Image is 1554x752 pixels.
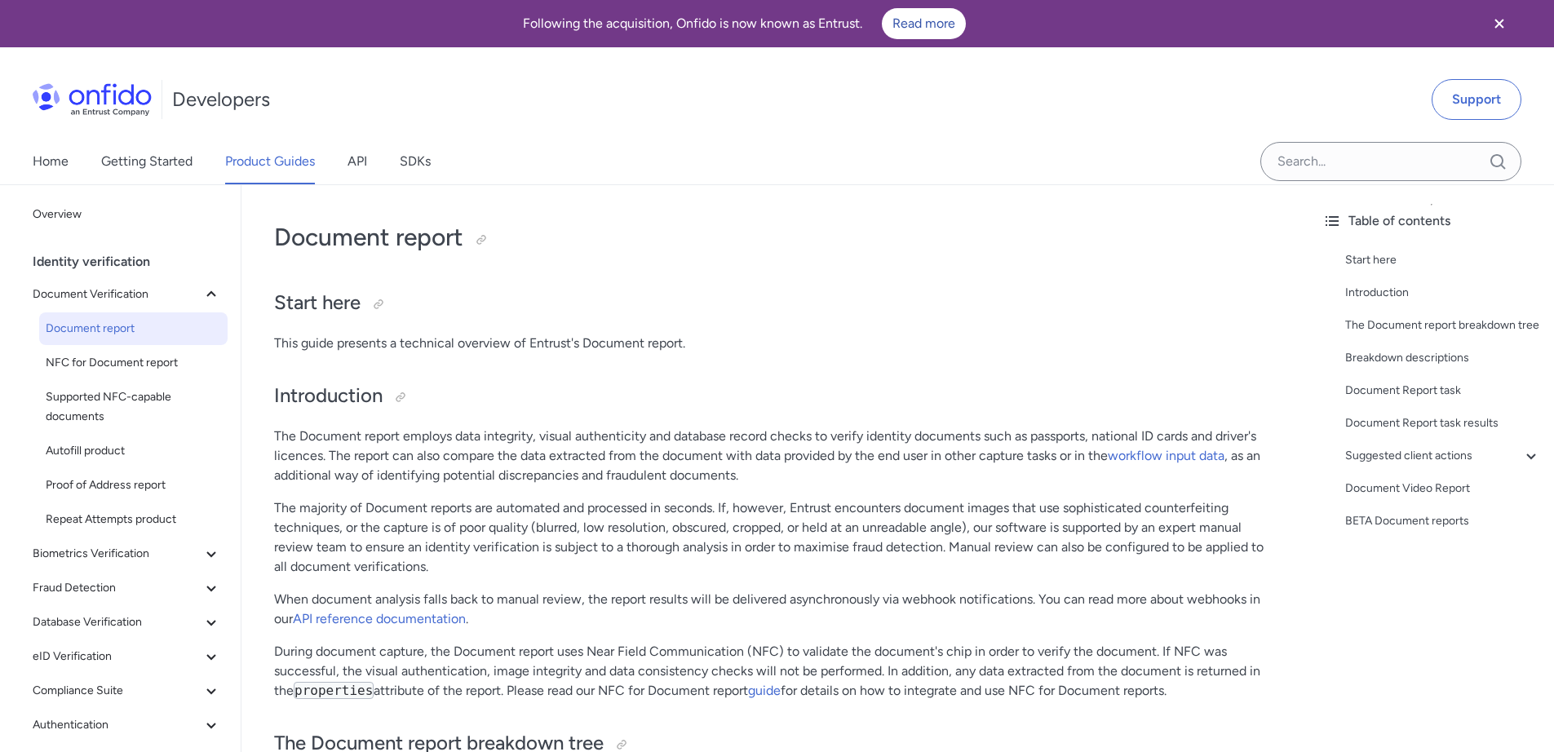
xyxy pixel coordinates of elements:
a: Overview [26,198,228,231]
a: workflow input data [1108,448,1224,463]
h2: Introduction [274,383,1277,410]
h1: Document report [274,221,1277,254]
a: Breakdown descriptions [1345,348,1541,368]
a: Getting Started [101,139,193,184]
a: API [348,139,367,184]
button: eID Verification [26,640,228,673]
a: BETA Document reports [1345,511,1541,531]
a: API reference documentation [293,611,466,626]
a: Read more [882,8,966,39]
p: During document capture, the Document report uses Near Field Communication (NFC) to validate the ... [274,642,1277,701]
span: NFC for Document report [46,353,221,373]
button: Biometrics Verification [26,537,228,570]
span: Database Verification [33,613,201,632]
a: Document Video Report [1345,479,1541,498]
div: Table of contents [1322,211,1541,231]
a: Start here [1345,250,1541,270]
img: Onfido Logo [33,83,152,116]
span: Autofill product [46,441,221,461]
span: Document report [46,319,221,338]
a: Autofill product [39,435,228,467]
span: eID Verification [33,647,201,666]
div: Identity verification [33,246,234,278]
h1: Developers [172,86,270,113]
a: Support [1432,79,1521,120]
code: properties [294,682,374,699]
a: NFC for Document report [39,347,228,379]
p: When document analysis falls back to manual review, the report results will be delivered asynchro... [274,590,1277,629]
h2: Start here [274,290,1277,317]
a: The Document report breakdown tree [1345,316,1541,335]
span: Proof of Address report [46,476,221,495]
p: The Document report employs data integrity, visual authenticity and database record checks to ver... [274,427,1277,485]
a: Introduction [1345,283,1541,303]
span: Overview [33,205,221,224]
input: Onfido search input field [1260,142,1521,181]
span: Repeat Attempts product [46,510,221,529]
p: The majority of Document reports are automated and processed in seconds. If, however, Entrust enc... [274,498,1277,577]
svg: Close banner [1490,14,1509,33]
a: guide [748,683,781,698]
button: Fraud Detection [26,572,228,604]
a: Document Report task results [1345,414,1541,433]
button: Close banner [1469,3,1530,44]
a: Repeat Attempts product [39,503,228,536]
a: Product Guides [225,139,315,184]
a: Home [33,139,69,184]
button: Authentication [26,709,228,741]
a: Document Report task [1345,381,1541,400]
button: Document Verification [26,278,228,311]
span: Compliance Suite [33,681,201,701]
a: SDKs [400,139,431,184]
p: This guide presents a technical overview of Entrust's Document report. [274,334,1277,353]
a: Suggested client actions [1345,446,1541,466]
a: Proof of Address report [39,469,228,502]
span: Biometrics Verification [33,544,201,564]
span: Supported NFC-capable documents [46,387,221,427]
button: Database Verification [26,606,228,639]
span: Authentication [33,715,201,735]
span: Document Verification [33,285,201,304]
span: Fraud Detection [33,578,201,598]
div: Following the acquisition, Onfido is now known as Entrust. [20,8,1469,39]
a: Supported NFC-capable documents [39,381,228,433]
button: Compliance Suite [26,675,228,707]
a: Document report [39,312,228,345]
